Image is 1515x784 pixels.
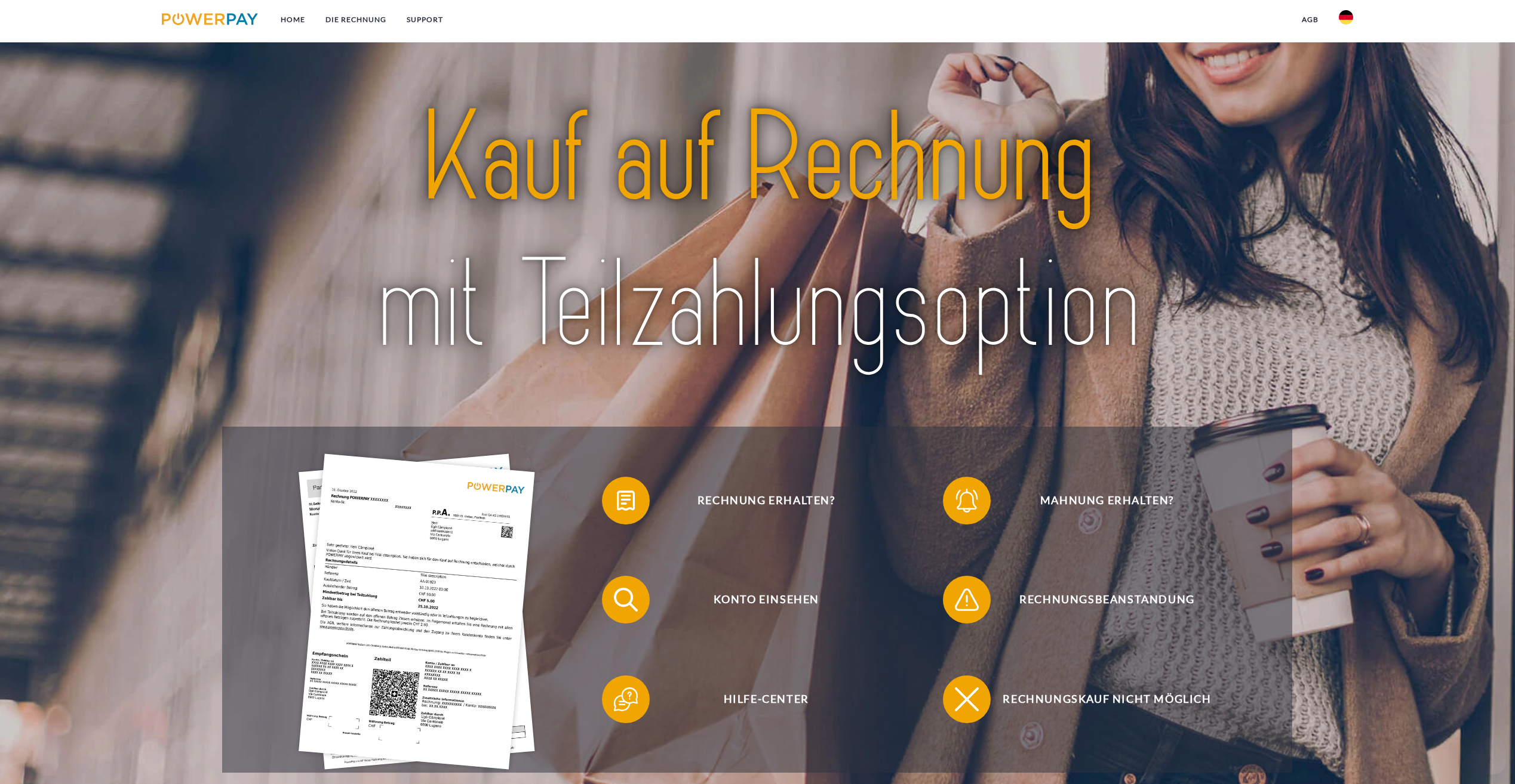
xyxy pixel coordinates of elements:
img: single_invoice_powerpay_de.jpg [299,454,535,770]
button: Rechnungskauf nicht möglich [943,675,1253,723]
a: Home [271,9,315,30]
span: Rechnung erhalten? [620,477,912,524]
img: qb_search.svg [611,585,641,615]
button: Rechnungsbeanstandung [943,576,1253,624]
span: Rechnungskauf nicht möglich [961,675,1253,723]
button: Rechnung erhalten? [602,477,912,524]
span: Hilfe-Center [620,675,912,723]
img: de [1339,10,1353,24]
img: qb_bill.svg [611,486,641,516]
button: Hilfe-Center [602,675,912,723]
span: Rechnungsbeanstandung [961,576,1253,624]
iframe: Schaltfläche zum Öffnen des Messaging-Fensters [1467,736,1505,774]
img: qb_help.svg [611,684,641,714]
img: qb_warning.svg [952,585,982,615]
span: Konto einsehen [620,576,912,624]
img: qb_close.svg [952,684,982,714]
button: Konto einsehen [602,576,912,624]
img: logo-powerpay.svg [162,13,258,25]
a: SUPPORT [397,9,453,30]
img: qb_bell.svg [952,486,982,516]
a: DIE RECHNUNG [315,9,397,30]
span: Mahnung erhalten? [961,477,1253,524]
img: title-powerpay_de.svg [284,78,1230,386]
a: agb [1292,9,1329,30]
button: Mahnung erhalten? [943,477,1253,524]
